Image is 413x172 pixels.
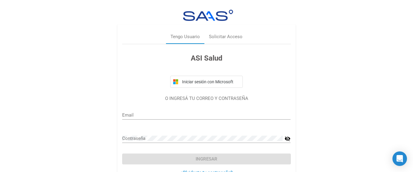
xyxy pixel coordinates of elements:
[122,154,291,164] button: Ingresar
[196,156,217,162] span: Ingresar
[122,95,291,102] p: O INGRESÁ TU CORREO Y CONTRASEÑA
[181,79,240,84] span: Iniciar sesión con Microsoft
[285,135,291,142] mat-icon: visibility_off
[209,33,242,40] div: Solicitar Acceso
[122,53,291,64] h3: ASI Salud
[171,33,200,40] div: Tengo Usuario
[392,151,407,166] div: Open Intercom Messenger
[170,76,243,88] button: Iniciar sesión con Microsoft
